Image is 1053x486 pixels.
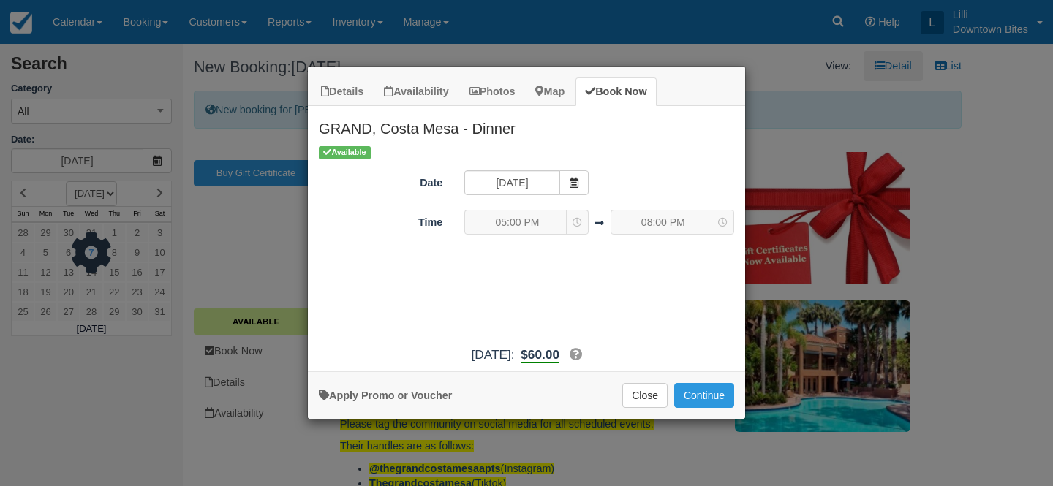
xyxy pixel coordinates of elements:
[308,346,745,364] div: [DATE]:
[460,77,525,106] a: Photos
[319,146,371,159] span: Available
[308,106,745,144] h2: GRAND, Costa Mesa - Dinner
[526,77,574,106] a: Map
[308,170,453,191] label: Date
[622,383,668,408] button: Close
[312,77,373,106] a: Details
[674,383,734,408] button: Add to Booking
[521,347,559,362] span: $60.00
[575,77,656,106] a: Book Now
[374,77,458,106] a: Availability
[308,210,453,230] label: Time
[308,106,745,364] div: Item Modal
[319,390,452,401] a: Apply Voucher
